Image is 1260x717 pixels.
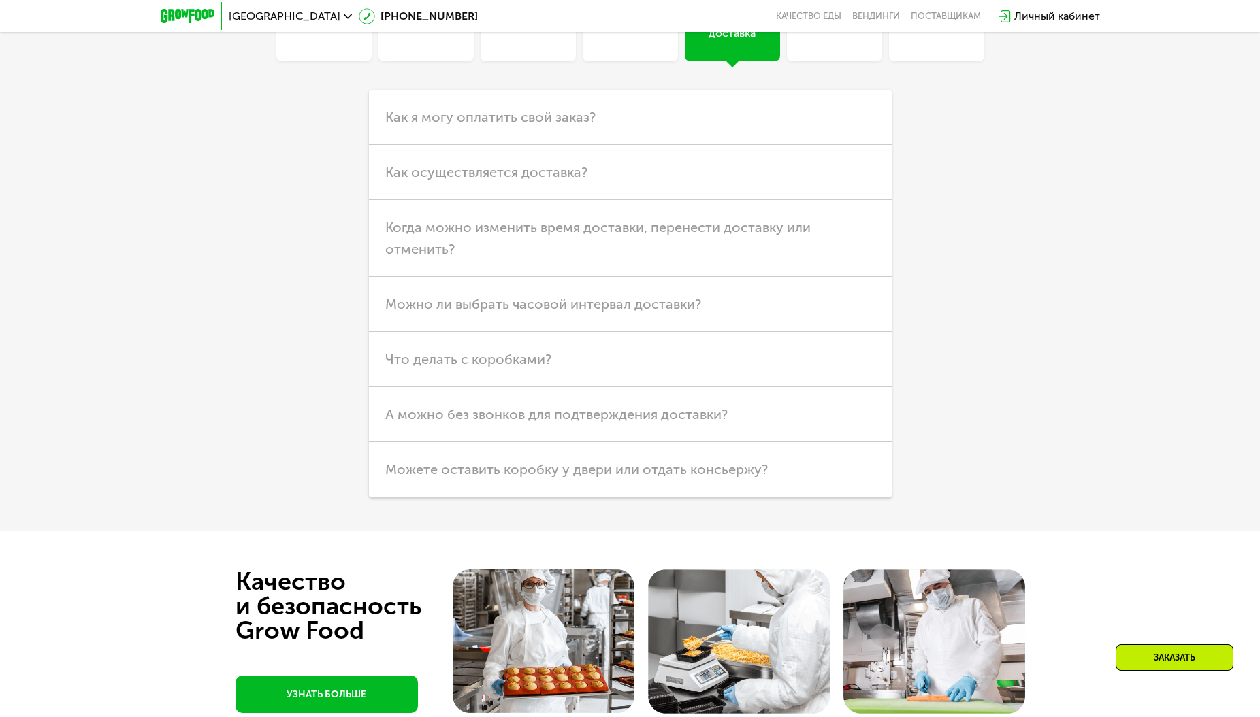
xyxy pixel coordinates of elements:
[229,11,340,22] span: [GEOGRAPHIC_DATA]
[385,109,596,125] span: Как я могу оплатить свой заказ?
[776,11,841,22] a: Качество еды
[1116,644,1233,671] div: Заказать
[852,11,900,22] a: Вендинги
[385,296,701,312] span: Можно ли выбрать часовой интервал доставки?
[385,164,587,180] span: Как осуществляется доставка?
[385,406,728,422] span: А можно без звонков для подтверждения доставки?
[911,11,981,22] div: поставщикам
[236,569,472,643] div: Качество и безопасность Grow Food
[359,8,478,24] a: [PHONE_NUMBER]
[385,219,811,257] span: Когда можно изменить время доставки, перенести доставку или отменить?
[385,461,768,478] span: Можете оставить коробку у двери или отдать консьержу?
[385,351,551,367] span: Что делать с коробками?
[1014,8,1100,24] div: Личный кабинет
[236,676,418,713] a: УЗНАТЬ БОЛЬШЕ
